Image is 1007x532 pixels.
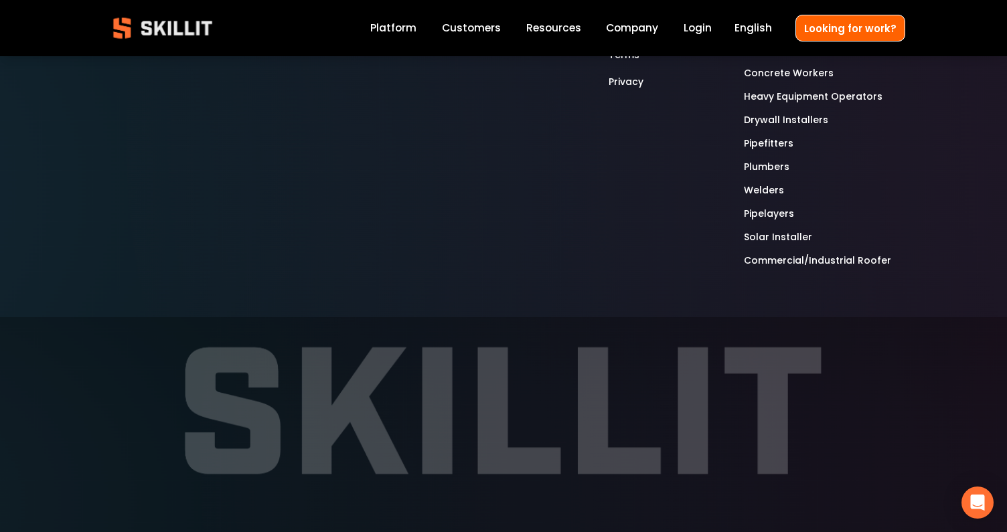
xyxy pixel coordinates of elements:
[744,42,830,58] a: General Laborers
[744,89,882,104] a: Heavy Equipment Operators
[744,136,793,151] a: Pipefitters
[795,15,905,41] a: Looking for work?
[734,20,772,35] span: English
[744,206,794,221] a: Pipelayers
[744,112,828,128] a: Drywall Installers
[442,19,501,37] a: Customers
[102,8,224,48] img: Skillit
[526,20,581,35] span: Resources
[744,66,834,81] a: Concrete Workers
[370,19,416,37] a: Platform
[473,42,529,58] a: Contact Us
[734,19,772,37] div: language picker
[744,253,891,268] a: Commercial/Industrial Roofer
[609,73,643,91] a: Privacy
[609,46,639,64] a: Terms
[526,19,581,37] a: folder dropdown
[744,230,812,245] a: Solar Installer
[606,19,658,37] a: Company
[684,19,712,37] a: Login
[744,159,789,175] a: Plumbers
[961,486,994,519] div: Open Intercom Messenger
[744,183,784,198] a: Welders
